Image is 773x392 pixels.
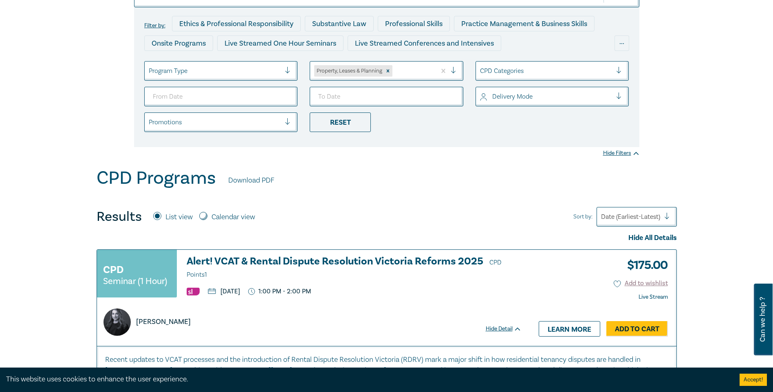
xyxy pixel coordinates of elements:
div: Reset [310,112,371,132]
label: List view [165,212,193,222]
h3: CPD [103,262,123,277]
div: Substantive Law [305,16,374,31]
div: Live Streamed Conferences and Intensives [348,35,501,51]
label: Calendar view [211,212,255,222]
div: Practice Management & Business Skills [454,16,595,31]
div: Pre-Recorded Webcasts [277,55,371,70]
div: Ethics & Professional Responsibility [172,16,301,31]
input: To Date [310,87,463,106]
div: Hide All Details [97,233,677,243]
input: select [480,66,482,75]
img: https://s3.ap-southeast-2.amazonaws.com/leo-cussen-store-production-content/Contacts/Rachel%20Mat... [104,308,131,336]
div: Hide Detail [486,325,531,333]
div: Remove Property, Leases & Planning [383,65,392,77]
div: This website uses cookies to enhance the user experience. [6,374,727,385]
div: 10 CPD Point Packages [375,55,465,70]
strong: Live Stream [639,293,668,301]
small: Seminar (1 Hour) [103,277,167,285]
div: Property, Leases & Planning [314,65,383,77]
input: select [149,66,150,75]
h3: Alert! VCAT & Rental Dispute Resolution Victoria Reforms 2025 [187,256,522,280]
h1: CPD Programs [97,167,216,189]
h4: Results [97,209,142,225]
h3: $ 175.00 [621,256,668,275]
div: Hide Filters [603,149,639,157]
a: Add to Cart [606,321,668,337]
div: National Programs [469,55,544,70]
p: Recent updates to VCAT processes and the introduction of Rental Dispute Resolution Victoria (RDRV... [105,355,668,386]
a: Learn more [539,321,600,337]
p: [PERSON_NAME] [136,317,191,327]
div: ... [614,35,629,51]
button: Add to wishlist [614,279,668,288]
img: Substantive Law [187,288,200,295]
div: Onsite Programs [144,35,213,51]
label: Filter by: [144,22,165,29]
p: [DATE] [208,288,240,295]
button: Accept cookies [740,374,767,386]
input: select [480,92,482,101]
input: select [149,118,150,127]
span: Can we help ? [759,288,766,350]
p: 1:00 PM - 2:00 PM [248,288,311,295]
input: Sort by [601,212,603,221]
input: select [394,66,396,75]
div: Live Streamed One Hour Seminars [217,35,344,51]
a: Download PDF [228,175,274,186]
span: Sort by: [573,212,592,221]
div: Professional Skills [378,16,450,31]
input: From Date [144,87,298,106]
div: Live Streamed Practical Workshops [144,55,273,70]
a: Alert! VCAT & Rental Dispute Resolution Victoria Reforms 2025 CPD Points1 [187,256,522,280]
